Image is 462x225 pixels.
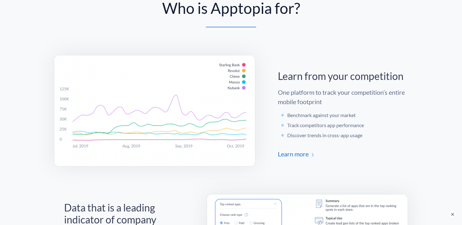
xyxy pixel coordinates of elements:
[278,111,408,119] li: Benchmark against your market
[278,121,408,129] li: Track competitors app performance
[54,55,255,166] img: free-competitive-img-1.png
[449,211,456,217] button: ×
[278,132,408,139] li: Discover trends in cross-app usage
[278,70,408,82] p: Learn from your competition
[278,87,408,106] p: One platform to track your competition’s entire mobile footprint
[278,150,314,158] a: Learn more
